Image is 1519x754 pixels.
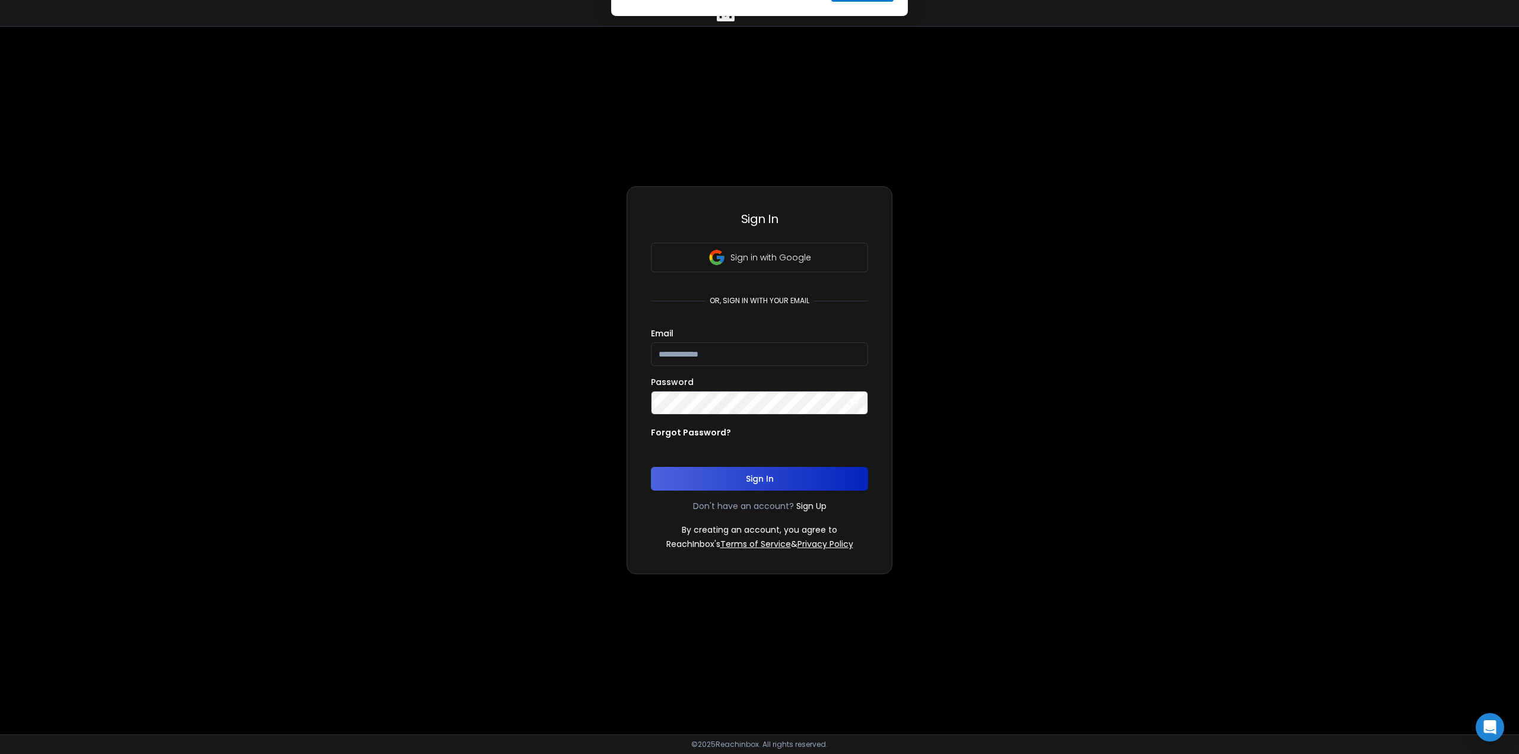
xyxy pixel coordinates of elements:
[651,211,868,227] h3: Sign In
[651,378,694,386] label: Password
[673,14,894,42] div: Enable notifications to stay on top of your campaigns with real-time updates on replies.
[666,538,853,550] p: ReachInbox's &
[705,296,814,306] p: or, sign in with your email
[693,500,794,512] p: Don't have an account?
[691,740,828,749] p: © 2025 Reachinbox. All rights reserved.
[831,62,894,91] button: Enable
[651,467,868,491] button: Sign In
[797,538,853,550] a: Privacy Policy
[651,427,731,438] p: Forgot Password?
[682,524,837,536] p: By creating an account, you agree to
[625,14,673,62] img: notification icon
[651,329,673,338] label: Email
[796,500,827,512] a: Sign Up
[1476,713,1504,742] div: Open Intercom Messenger
[651,243,868,272] button: Sign in with Google
[771,62,824,91] button: Later
[720,538,791,550] a: Terms of Service
[730,252,811,263] p: Sign in with Google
